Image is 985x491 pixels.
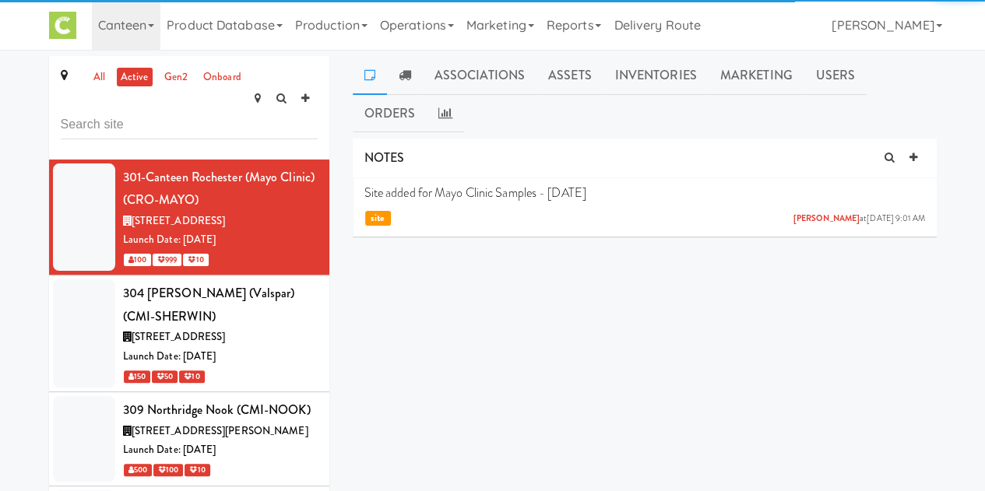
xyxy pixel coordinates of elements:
a: gen2 [160,68,192,87]
span: [STREET_ADDRESS][PERSON_NAME] [132,423,308,438]
a: Associations [423,56,536,95]
p: Site added for Mayo Clinic Samples - [DATE] [364,184,925,202]
span: site [365,211,391,226]
a: all [90,68,109,87]
div: 309 Northridge Nook (CMI-NOOK) [123,398,318,422]
div: Launch Date: [DATE] [123,440,318,460]
span: [STREET_ADDRESS] [132,213,226,228]
span: 100 [153,464,183,476]
span: 50 [152,370,178,383]
div: 304 [PERSON_NAME] (Valspar) (CMI-SHERWIN) [123,282,318,328]
a: Users [804,56,867,95]
span: at [DATE] 9:01 AM [793,213,925,225]
span: 10 [179,370,204,383]
span: [STREET_ADDRESS] [132,329,226,344]
li: 301-Canteen Rochester (Mayo Clinic) (CRO-MAYO)[STREET_ADDRESS]Launch Date: [DATE] 100 999 10 [49,160,329,276]
a: Marketing [709,56,804,95]
span: 150 [124,370,150,383]
div: Launch Date: [DATE] [123,230,318,250]
a: Orders [353,94,427,133]
a: Assets [536,56,603,95]
span: NOTES [364,149,405,167]
span: 999 [153,254,181,266]
div: Launch Date: [DATE] [123,347,318,366]
span: 10 [185,464,209,476]
a: [PERSON_NAME] [793,212,860,224]
span: 100 [124,254,151,266]
a: onboard [199,68,245,87]
input: Search site [61,110,318,139]
img: Micromart [49,12,76,39]
a: active [117,68,153,87]
span: 10 [183,254,208,266]
li: 304 [PERSON_NAME] (Valspar) (CMI-SHERWIN)[STREET_ADDRESS]Launch Date: [DATE] 150 50 10 [49,275,329,392]
span: 500 [124,464,152,476]
a: Inventories [603,56,709,95]
li: 309 Northridge Nook (CMI-NOOK)[STREET_ADDRESS][PERSON_NAME]Launch Date: [DATE] 500 100 10 [49,392,329,486]
div: 301-Canteen Rochester (Mayo Clinic) (CRO-MAYO) [123,166,318,212]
